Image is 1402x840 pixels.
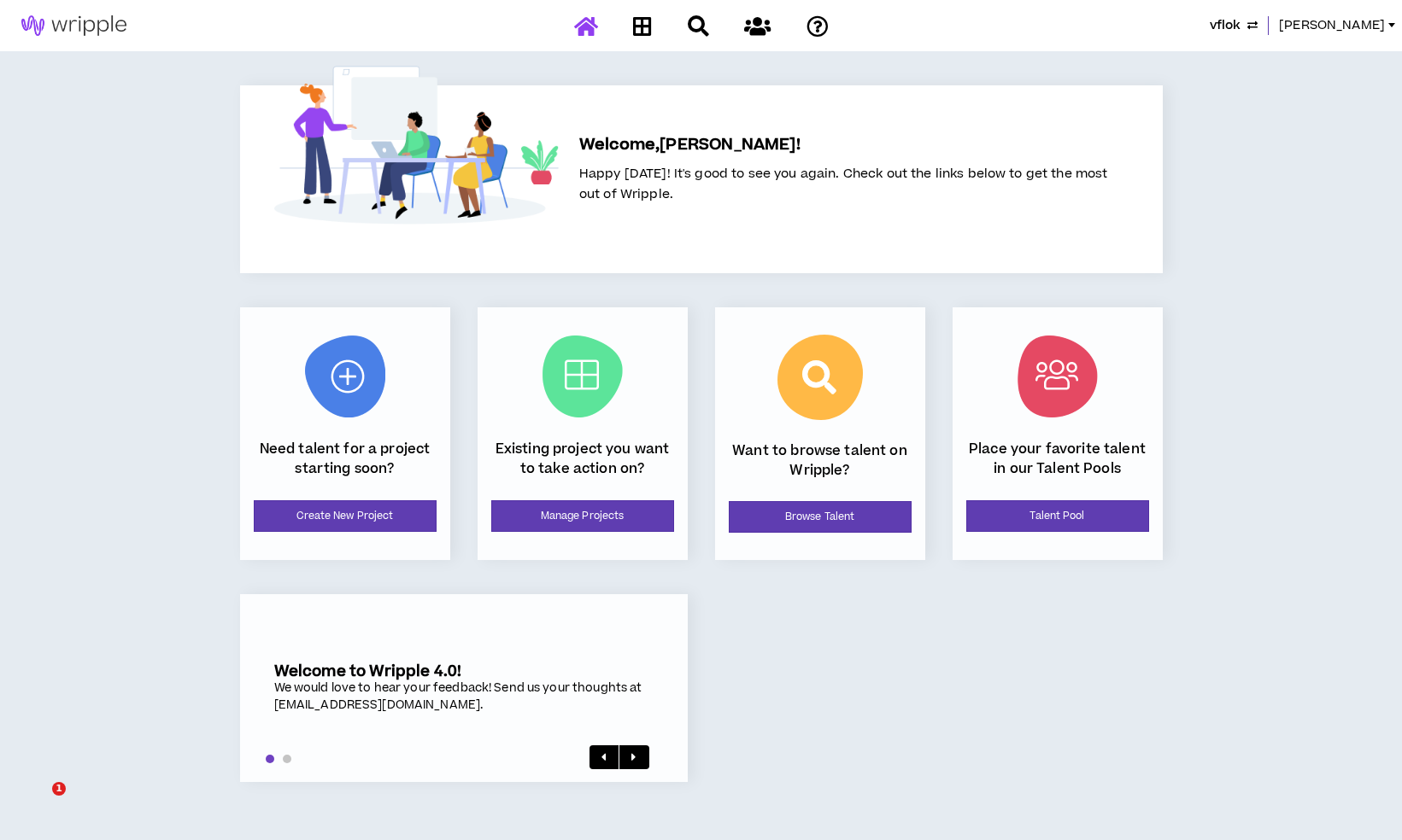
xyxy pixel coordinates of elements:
[1279,16,1385,35] span: [PERSON_NAME]
[17,782,58,823] iframe: Intercom live chat
[274,680,654,714] div: We would love to hear your feedback! Send us your thoughts at [EMAIL_ADDRESS][DOMAIN_NAME].
[491,440,674,478] p: Existing project you want to take action on?
[52,782,66,796] span: 1
[966,440,1149,478] p: Place your favorite talent in our Talent Pools
[254,440,437,478] p: Need talent for a project starting soon?
[729,441,912,480] p: Want to browse talent on Wripple?
[1210,16,1258,35] button: vflok
[543,335,623,417] img: Current Projects
[1018,335,1098,417] img: Talent Pool
[729,501,912,533] a: Browse Talent
[966,500,1149,532] a: Talent Pool
[491,500,674,532] a: Manage Projects
[579,133,1108,157] h5: Welcome, [PERSON_NAME] !
[305,335,385,417] img: New Project
[579,165,1108,203] span: Happy [DATE]! It's good to see you again. Check out the links below to get the most out of Wripple.
[274,662,654,680] h5: Welcome to Wripple 4.0!
[1210,16,1241,35] span: vflok
[254,500,437,532] a: Create New Project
